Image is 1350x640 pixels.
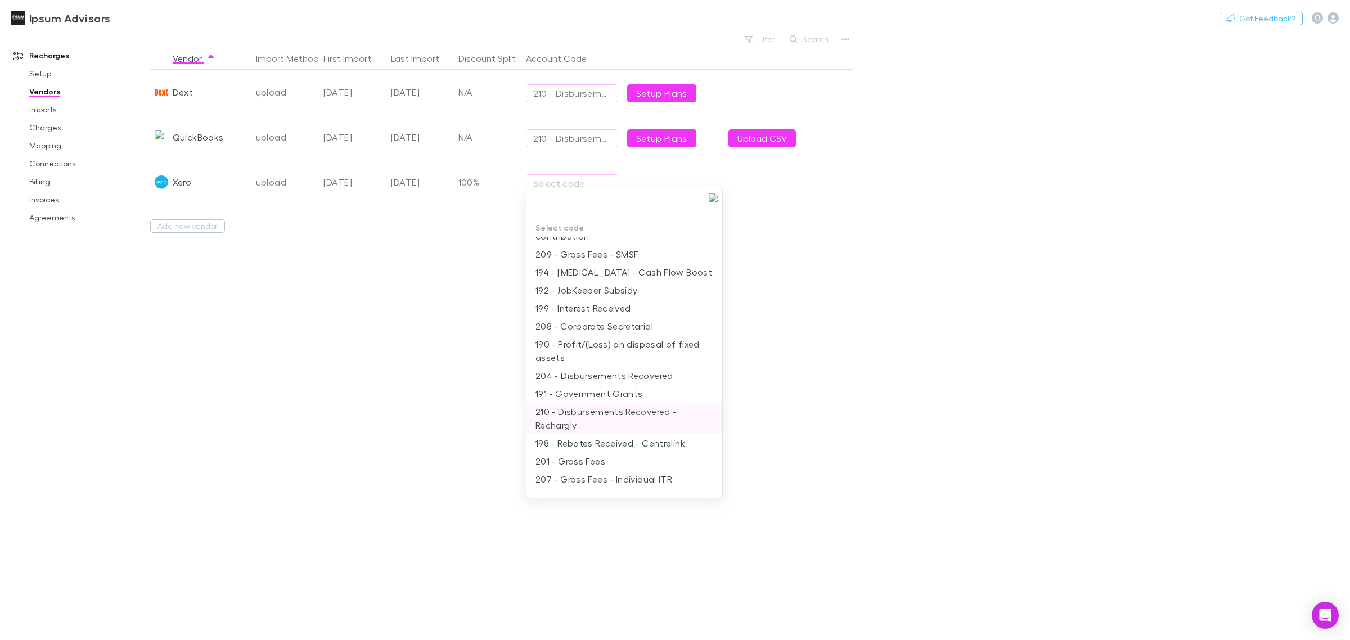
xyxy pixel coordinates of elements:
[526,470,722,488] li: 207 - Gross Fees - Individual ITR
[526,367,722,385] li: 204 - Disbursements Recovered
[526,218,722,237] p: Select code
[526,335,722,367] li: 190 - Profit/(Loss) on disposal of fixed assets
[526,452,722,470] li: 201 - Gross Fees
[526,488,722,506] li: 206 - Ipsum Wealth Recovery
[526,281,722,299] li: 192 - JobKeeper Subsidy
[526,299,722,317] li: 199 - Interest Received
[526,403,722,434] li: 210 - Disbursements Recovered - Rechargly
[526,245,722,263] li: 209 - Gross Fees - SMSF
[526,263,722,281] li: 194 - [MEDICAL_DATA] - Cash Flow Boost
[526,317,722,335] li: 208 - Corporate Secretarial
[526,385,722,403] li: 191 - Government Grants
[526,434,722,452] li: 198 - Rebates Received - Centrelink
[1312,602,1339,629] div: Open Intercom Messenger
